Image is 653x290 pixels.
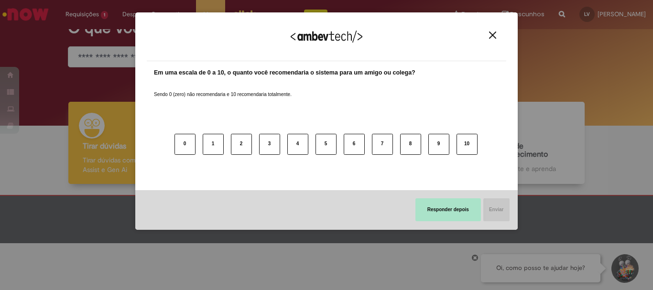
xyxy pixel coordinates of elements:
[316,134,337,155] button: 5
[372,134,393,155] button: 7
[415,198,481,221] button: Responder depois
[154,80,292,98] label: Sendo 0 (zero) não recomendaria e 10 recomendaria totalmente.
[231,134,252,155] button: 2
[489,32,496,39] img: Close
[174,134,196,155] button: 0
[203,134,224,155] button: 1
[154,68,415,77] label: Em uma escala de 0 a 10, o quanto você recomendaria o sistema para um amigo ou colega?
[457,134,478,155] button: 10
[486,31,499,39] button: Close
[291,31,362,43] img: Logo Ambevtech
[428,134,449,155] button: 9
[287,134,308,155] button: 4
[259,134,280,155] button: 3
[344,134,365,155] button: 6
[400,134,421,155] button: 8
